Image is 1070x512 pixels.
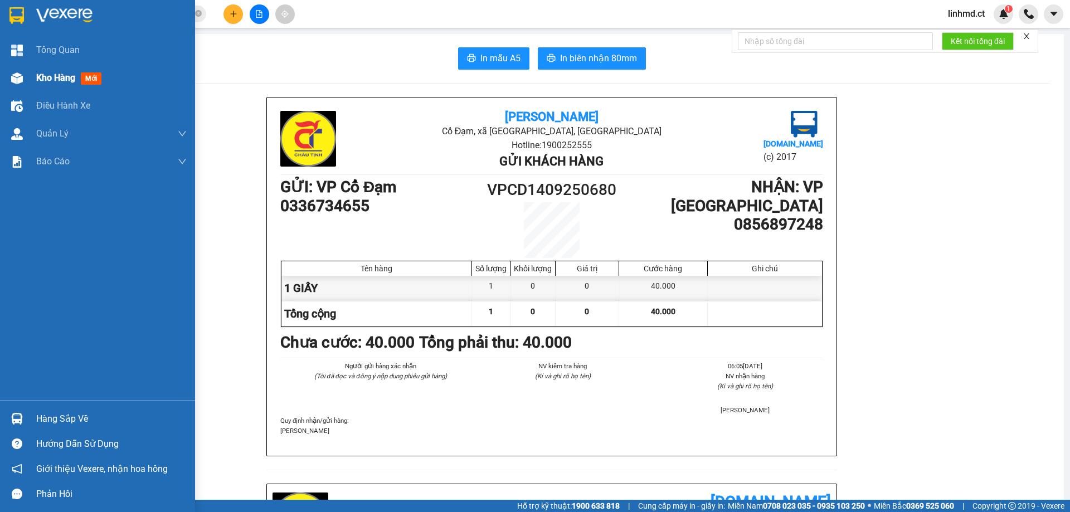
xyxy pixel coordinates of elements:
strong: 0708 023 035 - 0935 103 250 [763,501,865,510]
li: Người gửi hàng xác nhận [303,361,458,371]
span: notification [12,464,22,474]
span: Báo cáo [36,154,70,168]
img: warehouse-icon [11,100,23,112]
img: dashboard-icon [11,45,23,56]
div: Khối lượng [514,264,552,273]
li: NV kiểm tra hàng [485,361,640,371]
span: linhmd.ct [939,7,994,21]
i: (Kí và ghi rõ họ tên) [535,372,591,380]
button: plus [223,4,243,24]
div: Phản hồi [36,486,187,503]
h1: VPCD1409250680 [484,178,620,202]
input: Nhập số tổng đài [738,32,933,50]
div: 0 [556,276,619,301]
span: Miền Bắc [874,500,954,512]
span: Hỗ trợ kỹ thuật: [517,500,620,512]
div: Số lượng [475,264,508,273]
span: | [628,500,630,512]
sup: 1 [1005,5,1013,13]
button: aim [275,4,295,24]
button: caret-down [1044,4,1063,24]
b: Chưa cước : 40.000 [280,333,415,352]
span: caret-down [1049,9,1059,19]
img: solution-icon [11,156,23,168]
button: file-add [250,4,269,24]
span: copyright [1008,502,1016,510]
span: Tổng Quan [36,43,80,57]
img: icon-new-feature [999,9,1009,19]
span: Kho hàng [36,72,75,83]
span: Điều hành xe [36,99,90,113]
li: NV nhận hàng [668,371,823,381]
strong: 0369 525 060 [906,501,954,510]
div: 1 GIẤY [281,276,472,301]
b: GỬI : VP [GEOGRAPHIC_DATA] [14,81,166,118]
span: In biên nhận 80mm [560,51,637,65]
span: Cung cấp máy in - giấy in: [638,500,725,512]
div: Quy định nhận/gửi hàng : [280,416,823,436]
b: NHẬN : VP [GEOGRAPHIC_DATA] [671,178,823,215]
b: [DOMAIN_NAME] [763,139,823,148]
button: Kết nối tổng đài [942,32,1014,50]
b: Tổng phải thu: 40.000 [419,333,572,352]
span: 1 [489,307,493,316]
img: logo.jpg [280,111,336,167]
div: Hàng sắp về [36,411,187,427]
div: Giá trị [558,264,616,273]
li: (c) 2017 [763,150,823,164]
span: printer [467,53,476,64]
img: logo.jpg [14,14,70,70]
span: aim [281,10,289,18]
span: close [1023,32,1030,40]
i: (Tôi đã đọc và đồng ý nộp dung phiếu gửi hàng) [314,372,447,380]
p: [PERSON_NAME] [280,426,823,436]
span: printer [547,53,556,64]
div: 0 [511,276,556,301]
span: Kết nối tổng đài [951,35,1005,47]
b: [PERSON_NAME] [505,110,599,124]
span: close-circle [195,9,202,19]
span: mới [81,72,101,85]
li: Cổ Đạm, xã [GEOGRAPHIC_DATA], [GEOGRAPHIC_DATA] [371,124,732,138]
span: ⚪️ [868,504,871,508]
div: Ghi chú [711,264,819,273]
li: Cổ Đạm, xã [GEOGRAPHIC_DATA], [GEOGRAPHIC_DATA] [104,27,466,41]
span: close-circle [195,10,202,17]
span: 0 [531,307,535,316]
span: 1 [1006,5,1010,13]
span: question-circle [12,438,22,449]
span: 40.000 [651,307,675,316]
span: Giới thiệu Vexere, nhận hoa hồng [36,462,168,476]
span: Miền Nam [728,500,865,512]
img: warehouse-icon [11,413,23,425]
span: Tổng cộng [284,307,336,320]
b: GỬI : VP Cổ Đạm [280,178,396,196]
div: 1 [472,276,511,301]
span: down [178,129,187,138]
img: logo.jpg [791,111,818,138]
img: warehouse-icon [11,128,23,140]
span: Quản Lý [36,126,69,140]
li: Hotline: 1900252555 [104,41,466,55]
img: warehouse-icon [11,72,23,84]
span: 0 [585,307,589,316]
i: (Kí và ghi rõ họ tên) [717,382,773,390]
div: Tên hàng [284,264,469,273]
button: printerIn mẫu A5 [458,47,529,70]
span: file-add [255,10,263,18]
button: printerIn biên nhận 80mm [538,47,646,70]
span: plus [230,10,237,18]
strong: 1900 633 818 [572,501,620,510]
li: Hotline: 1900252555 [371,138,732,152]
div: Cước hàng [622,264,704,273]
li: [PERSON_NAME] [668,405,823,415]
img: logo-vxr [9,7,24,24]
span: | [962,500,964,512]
b: [DOMAIN_NAME] [711,493,831,511]
span: down [178,157,187,166]
span: In mẫu A5 [480,51,521,65]
img: phone-icon [1024,9,1034,19]
span: message [12,489,22,499]
b: Gửi khách hàng [499,154,604,168]
div: 40.000 [619,276,708,301]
